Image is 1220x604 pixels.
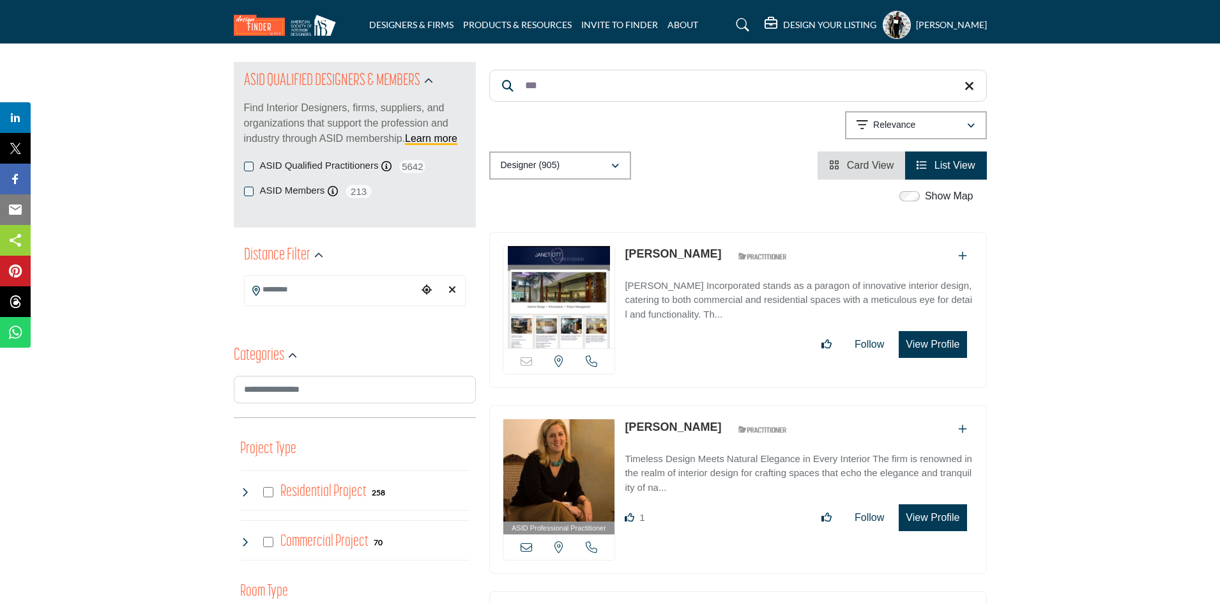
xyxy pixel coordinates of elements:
h5: DESIGN YOUR LISTING [783,19,876,31]
input: Search Keyword [489,70,987,102]
a: DESIGNERS & FIRMS [369,19,454,30]
input: ASID Qualified Practitioners checkbox [244,162,254,171]
a: View List [917,160,975,171]
img: ASID Qualified Practitioners Badge Icon [733,422,791,438]
p: Designer (905) [501,159,560,172]
button: Like listing [813,505,840,530]
a: ABOUT [667,19,698,30]
h2: Categories [234,345,284,368]
div: Choose your current location [417,277,436,304]
span: ASID Professional Practitioner [512,523,606,534]
b: 258 [372,488,385,497]
a: ASID Professional Practitioner [503,419,615,535]
a: [PERSON_NAME] [625,421,721,433]
button: Follow [846,505,892,530]
div: DESIGN YOUR LISTING [765,17,876,33]
button: Relevance [845,111,987,139]
li: Card View [818,151,905,180]
span: 5642 [398,159,427,174]
a: [PERSON_NAME] [625,247,721,260]
span: Card View [847,160,894,171]
i: Like [625,513,634,522]
p: Relevance [873,119,915,132]
p: Timeless Design Meets Natural Elegance in Every Interior The firm is renowned in the realm of int... [625,452,973,495]
div: 258 Results For Residential Project [372,486,385,498]
button: Follow [846,332,892,357]
img: Karen Hott [503,419,615,522]
div: 70 Results For Commercial Project [374,536,383,548]
span: 213 [344,183,373,199]
a: Timeless Design Meets Natural Elegance in Every Interior The firm is renowned in the realm of int... [625,444,973,495]
a: Add To List [958,424,967,435]
input: ASID Members checkbox [244,187,254,196]
input: Search Location [245,277,417,302]
img: Site Logo [234,15,342,36]
li: List View [905,151,986,180]
a: Add To List [958,251,967,261]
a: View Card [829,160,894,171]
a: PRODUCTS & RESOURCES [463,19,572,30]
p: Janet Ott [625,245,721,263]
p: Find Interior Designers, firms, suppliers, and organizations that support the profession and indu... [244,100,466,146]
a: Search [724,15,758,35]
img: Janet Ott [503,246,615,348]
p: Karen Hott [625,419,721,436]
label: ASID Qualified Practitioners [260,159,379,173]
a: [PERSON_NAME] Incorporated stands as a paragon of innovative interior design, catering to both co... [625,271,973,322]
span: 1 [639,512,644,523]
input: Select Residential Project checkbox [263,487,273,497]
button: View Profile [899,504,966,531]
label: ASID Members [260,183,325,198]
div: Clear search location [443,277,462,304]
button: Designer (905) [489,151,631,180]
input: Select Commercial Project checkbox [263,537,273,547]
button: Room Type [240,580,288,604]
button: Show hide supplier dropdown [883,11,911,39]
span: List View [934,160,975,171]
input: Search Category [234,376,476,403]
p: [PERSON_NAME] Incorporated stands as a paragon of innovative interior design, catering to both co... [625,279,973,322]
button: Like listing [813,332,840,357]
a: Learn more [405,133,457,144]
h4: Residential Project: Types of projects range from simple residential renovations to highly comple... [280,481,367,503]
h5: [PERSON_NAME] [916,19,987,31]
b: 70 [374,538,383,547]
h2: Distance Filter [244,244,310,267]
h2: ASID QUALIFIED DESIGNERS & MEMBERS [244,70,420,93]
h4: Commercial Project: Involve the design, construction, or renovation of spaces used for business p... [280,530,369,553]
button: Project Type [240,437,296,461]
a: INVITE TO FINDER [581,19,658,30]
img: ASID Qualified Practitioners Badge Icon [733,249,791,265]
button: View Profile [899,331,966,358]
label: Show Map [925,189,973,204]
